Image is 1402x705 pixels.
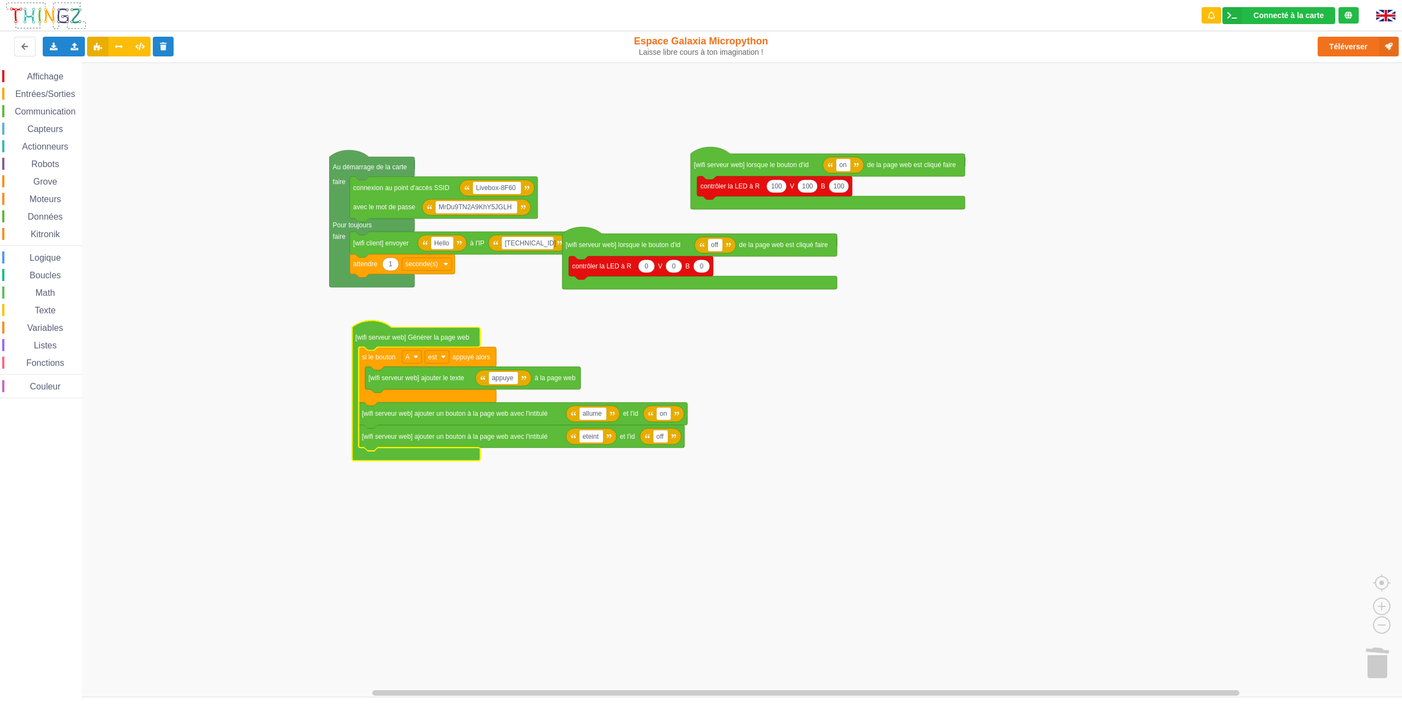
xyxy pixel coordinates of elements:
text: 100 [834,182,844,190]
span: Robots [30,159,61,169]
text: seconde(s) [405,260,438,268]
text: 100 [802,182,813,190]
span: Texte [33,306,57,315]
text: on [840,161,847,169]
text: et l'id [623,410,639,417]
text: à l'IP [470,239,484,247]
span: Kitronik [29,230,61,239]
text: faire [333,177,346,185]
button: Téléverser [1318,37,1399,56]
text: de la page web est cliqué faire [739,241,828,249]
span: Logique [28,253,62,262]
text: 0 [645,262,648,270]
text: A [405,353,410,360]
text: [wifi client] envoyer [353,239,409,247]
text: on [660,410,667,417]
text: de la page web est cliqué faire [867,161,956,169]
text: à la page web [535,374,576,382]
span: Moteurs [28,194,63,204]
text: si le bouton [362,353,395,360]
div: Ta base fonctionne bien ! [1222,7,1335,24]
text: 100 [771,182,782,190]
text: [wifi serveur web] ajouter un bouton à la page web avec l'intitulé [362,433,548,440]
text: avec le mot de passe [353,203,416,211]
text: contrôler la LED à R [700,182,760,190]
text: appuyé alors [452,353,490,360]
div: Espace Galaxia Micropython [577,35,826,57]
text: Hello [434,239,450,247]
span: Actionneurs [20,142,70,151]
text: [wifi serveur web] lorsque le bouton d'id [566,241,681,249]
span: Listes [32,341,59,350]
text: allume [583,410,602,417]
span: Couleur [28,382,62,391]
text: Pour toujours [333,221,372,229]
text: attendre [353,260,377,268]
text: V [790,182,794,190]
span: Boucles [28,271,62,280]
text: et l'id [620,433,635,440]
text: Livebox-8F60 [476,184,516,192]
text: [wifi serveur web] lorsque le bouton d'id [694,161,809,169]
span: Données [26,212,65,221]
div: Connecté à la carte [1254,12,1324,19]
img: gb.png [1376,10,1395,21]
span: Affichage [25,72,65,81]
text: [wifi serveur web] ajouter le texte [369,374,464,382]
span: Math [34,288,57,297]
text: faire [333,233,346,240]
span: Variables [26,323,65,333]
span: Entrées/Sorties [14,89,77,99]
text: B [821,182,825,190]
span: Fonctions [25,358,66,368]
text: [TECHNICAL_ID] [505,239,556,247]
div: Tu es connecté au serveur de création de Thingz [1338,7,1359,24]
text: connexion au point d'accès SSID [353,184,450,192]
text: Au démarrage de la carte [333,163,407,170]
text: eteint [583,433,599,440]
span: Communication [13,107,77,116]
text: 0 [700,262,704,270]
text: 0 [672,262,676,270]
text: [wifi serveur web] Générer la page web [355,333,469,341]
text: est [428,353,438,360]
img: thingz_logo.png [5,1,87,30]
text: off [657,433,664,440]
text: contrôler la LED à R [572,262,631,270]
span: Capteurs [26,124,65,134]
text: B [685,262,689,270]
text: off [711,241,719,249]
text: appuye [492,374,514,382]
text: [wifi serveur web] ajouter un bouton à la page web avec l'intitulé [362,410,548,417]
text: 1 [389,260,393,268]
span: Grove [32,177,59,186]
text: V [658,262,662,270]
text: MrDu9TN2A9KhY5JGLH [439,203,512,211]
div: Laisse libre cours à ton imagination ! [577,48,826,57]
